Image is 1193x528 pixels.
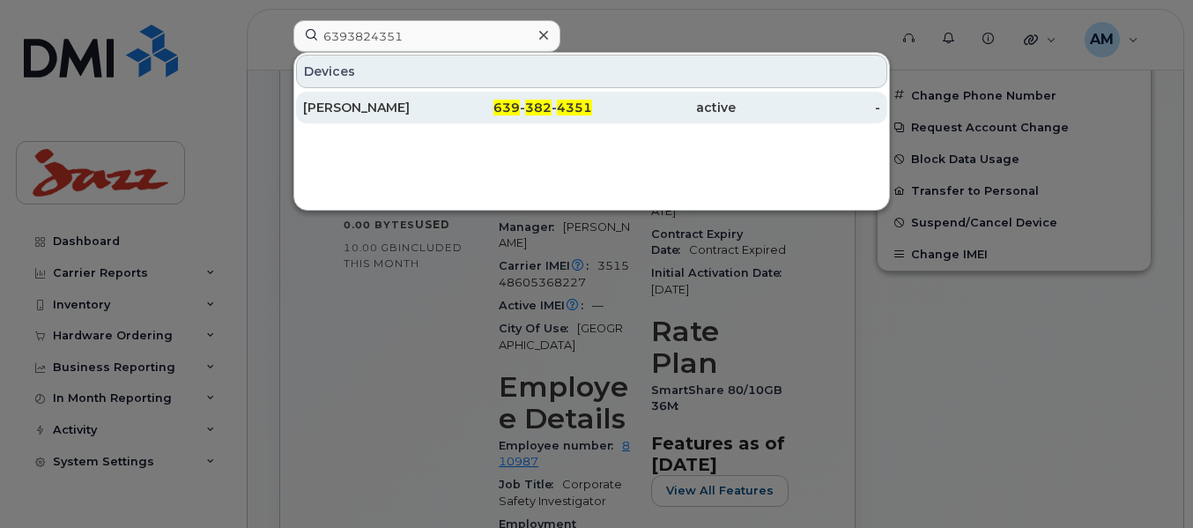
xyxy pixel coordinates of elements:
[557,100,592,115] span: 4351
[493,100,520,115] span: 639
[525,100,552,115] span: 382
[736,99,880,116] div: -
[296,92,887,123] a: [PERSON_NAME]639-382-4351active-
[293,20,560,52] input: Find something...
[592,99,737,116] div: active
[296,55,887,88] div: Devices
[448,99,592,116] div: - -
[303,99,448,116] div: [PERSON_NAME]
